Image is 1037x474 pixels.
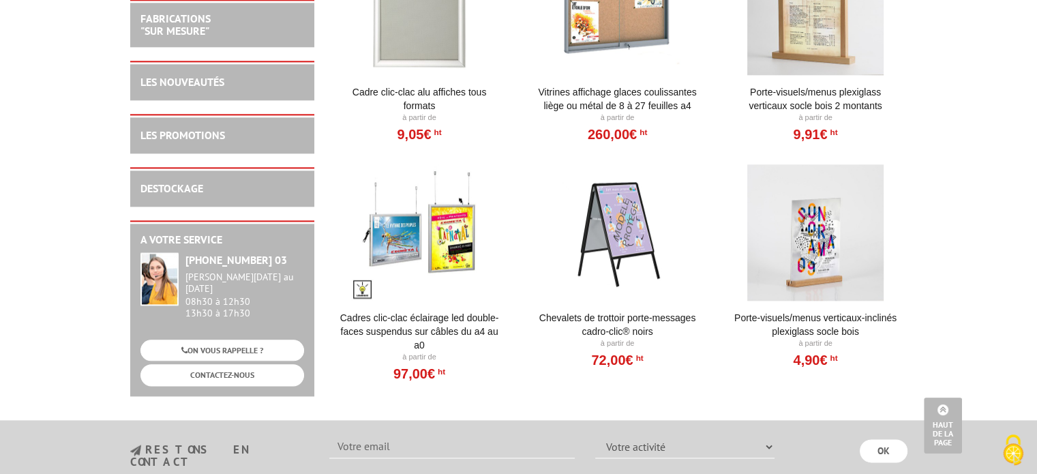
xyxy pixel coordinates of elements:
a: 72,00€HT [591,356,643,364]
img: newsletter.jpg [130,445,141,456]
a: 260,00€HT [588,130,647,138]
sup: HT [633,353,644,363]
a: LES NOUVEAUTÉS [140,75,224,89]
img: widget-service.jpg [140,252,179,306]
p: À partir de [732,338,900,349]
p: À partir de [533,113,702,123]
input: OK [860,439,907,462]
sup: HT [827,128,837,137]
a: ON VOUS RAPPELLE ? [140,340,304,361]
a: FABRICATIONS"Sur Mesure" [140,12,211,38]
a: DESTOCKAGE [140,181,203,195]
h3: restons en contact [130,444,310,468]
button: Cookies (fenêtre modale) [989,428,1037,474]
a: 4,90€HT [793,356,837,364]
a: Vitrines affichage glaces coulissantes liège ou métal de 8 à 27 feuilles A4 [533,85,702,113]
div: [PERSON_NAME][DATE] au [DATE] [185,271,304,295]
img: Cookies (fenêtre modale) [996,433,1030,467]
a: Porte-Visuels/Menus Plexiglass Verticaux Socle Bois 2 Montants [732,85,900,113]
a: Haut de la page [924,398,962,454]
sup: HT [435,367,445,376]
a: LES PROMOTIONS [140,128,225,142]
strong: [PHONE_NUMBER] 03 [185,253,287,267]
a: 97,00€HT [393,370,445,378]
a: Cadre Clic-Clac Alu affiches tous formats [335,85,504,113]
a: 9,91€HT [793,130,837,138]
a: Porte-Visuels/Menus verticaux-inclinés plexiglass socle bois [732,311,900,338]
sup: HT [431,128,441,137]
p: À partir de [335,352,504,363]
h2: A votre service [140,234,304,246]
input: Votre email [329,435,575,458]
p: À partir de [732,113,900,123]
a: Cadres clic-clac éclairage LED double-faces suspendus sur câbles du A4 au A0 [335,311,504,352]
a: 9,05€HT [397,130,441,138]
sup: HT [637,128,647,137]
p: À partir de [335,113,504,123]
p: À partir de [533,338,702,349]
sup: HT [827,353,837,363]
div: 08h30 à 12h30 13h30 à 17h30 [185,271,304,319]
a: CONTACTEZ-NOUS [140,364,304,385]
a: Chevalets de trottoir porte-messages Cadro-Clic® Noirs [533,311,702,338]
